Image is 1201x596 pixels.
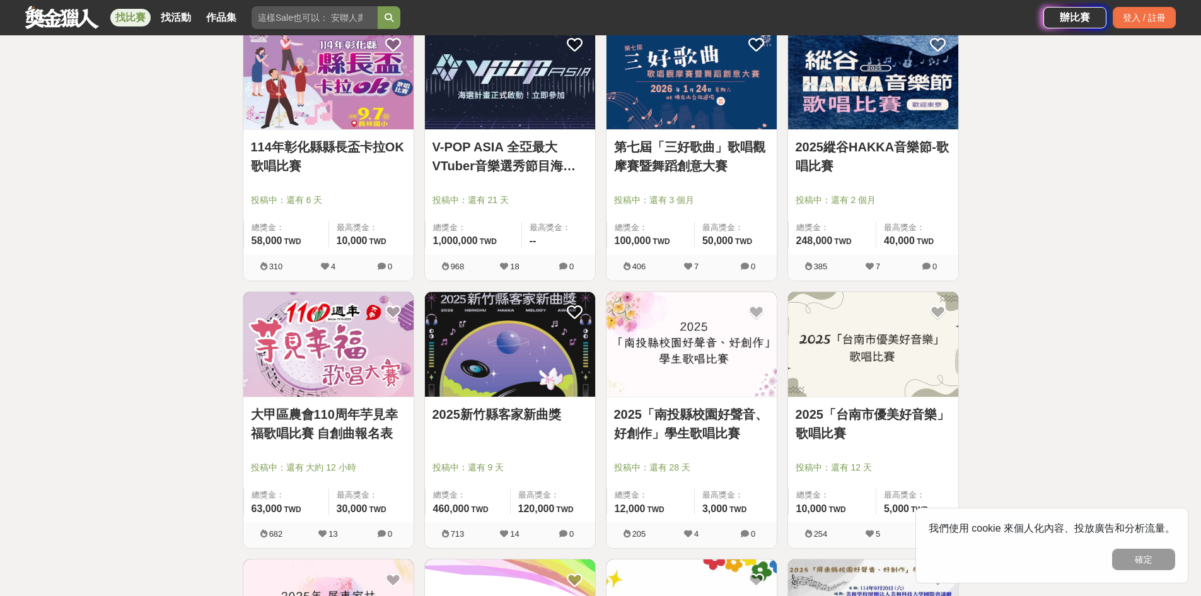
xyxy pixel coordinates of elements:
span: 總獎金： [433,221,514,234]
span: 682 [269,529,283,539]
span: TWD [828,505,845,514]
img: Cover Image [788,292,958,397]
span: TWD [369,237,386,246]
span: TWD [653,237,670,246]
span: 12,000 [615,503,646,514]
span: -- [530,235,537,246]
span: 最高獎金： [702,489,769,501]
span: 最高獎金： [884,489,951,501]
span: 最高獎金： [518,489,588,501]
span: 713 [451,529,465,539]
a: Cover Image [788,24,958,130]
span: 4 [694,529,699,539]
span: TWD [917,237,934,246]
a: Cover Image [606,24,777,130]
span: 0 [932,262,937,271]
span: TWD [284,505,301,514]
span: 406 [632,262,646,271]
span: TWD [834,237,851,246]
span: 投稿中：還有 2 個月 [796,194,951,207]
img: Cover Image [243,292,414,397]
a: Cover Image [606,292,777,398]
a: V-POP ASIA 全亞最大VTuber音樂選秀節目海選計畫 [432,137,588,175]
span: 最高獎金： [337,489,406,501]
img: Cover Image [425,24,595,129]
span: TWD [480,237,497,246]
span: 254 [814,529,828,539]
span: 3,000 [702,503,728,514]
span: TWD [556,505,573,514]
a: Cover Image [788,292,958,398]
a: 找活動 [156,9,196,26]
span: 5 [876,529,880,539]
img: Cover Image [243,24,414,129]
img: Cover Image [606,292,777,397]
a: 2025「南投縣校園好聲音、好創作」學生歌唱比賽 [614,405,769,443]
a: 找比賽 [110,9,151,26]
span: 248,000 [796,235,833,246]
span: 總獎金： [433,489,502,501]
a: Cover Image [425,292,595,398]
span: 40,000 [884,235,915,246]
span: 58,000 [252,235,282,246]
a: 辦比賽 [1043,7,1106,28]
span: TWD [647,505,664,514]
span: 7 [694,262,699,271]
span: 100,000 [615,235,651,246]
span: 10,000 [796,503,827,514]
span: 總獎金： [615,221,687,234]
span: 我們使用 cookie 來個人化內容、投放廣告和分析流量。 [929,523,1175,534]
span: 50,000 [702,235,733,246]
span: 385 [814,262,828,271]
span: TWD [471,505,488,514]
span: 460,000 [433,503,470,514]
span: 18 [510,262,519,271]
span: 0 [569,262,574,271]
span: 總獎金： [252,489,321,501]
span: 14 [510,529,519,539]
img: Cover Image [788,24,958,129]
a: 作品集 [201,9,241,26]
span: 30,000 [337,503,368,514]
span: 投稿中：還有 21 天 [432,194,588,207]
a: Cover Image [243,24,414,130]
span: 1,000,000 [433,235,478,246]
button: 確定 [1112,549,1175,570]
span: TWD [735,237,752,246]
img: Cover Image [425,292,595,397]
span: 投稿中：還有 9 天 [432,461,588,474]
span: 205 [632,529,646,539]
span: 0 [751,262,755,271]
span: 5,000 [884,503,909,514]
span: TWD [729,505,746,514]
span: TWD [911,505,928,514]
span: 總獎金： [796,221,868,234]
a: 大甲區農會110周年芋見幸福歌唱比賽 自創曲報名表 [251,405,406,443]
input: 這樣Sale也可以： 安聯人壽創意銷售法募集 [252,6,378,29]
span: TWD [284,237,301,246]
span: 最高獎金： [702,221,769,234]
a: 2025新竹縣客家新曲獎 [432,405,588,424]
span: 總獎金： [615,489,687,501]
a: 2025「台南市優美好音樂」歌唱比賽 [796,405,951,443]
span: 投稿中：還有 3 個月 [614,194,769,207]
span: TWD [369,505,386,514]
span: 0 [751,529,755,539]
img: Cover Image [606,24,777,129]
span: 120,000 [518,503,555,514]
span: 總獎金： [796,489,868,501]
span: 總獎金： [252,221,321,234]
span: 最高獎金： [884,221,951,234]
span: 4 [331,262,335,271]
div: 登入 / 註冊 [1113,7,1176,28]
span: 13 [328,529,337,539]
a: 2025縱谷HAKKA音樂節-歌唱比賽 [796,137,951,175]
a: Cover Image [425,24,595,130]
a: 114年彰化縣縣長盃卡拉OK歌唱比賽 [251,137,406,175]
span: 投稿中：還有 大約 12 小時 [251,461,406,474]
span: 投稿中：還有 28 天 [614,461,769,474]
span: 63,000 [252,503,282,514]
span: 10,000 [337,235,368,246]
span: 310 [269,262,283,271]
